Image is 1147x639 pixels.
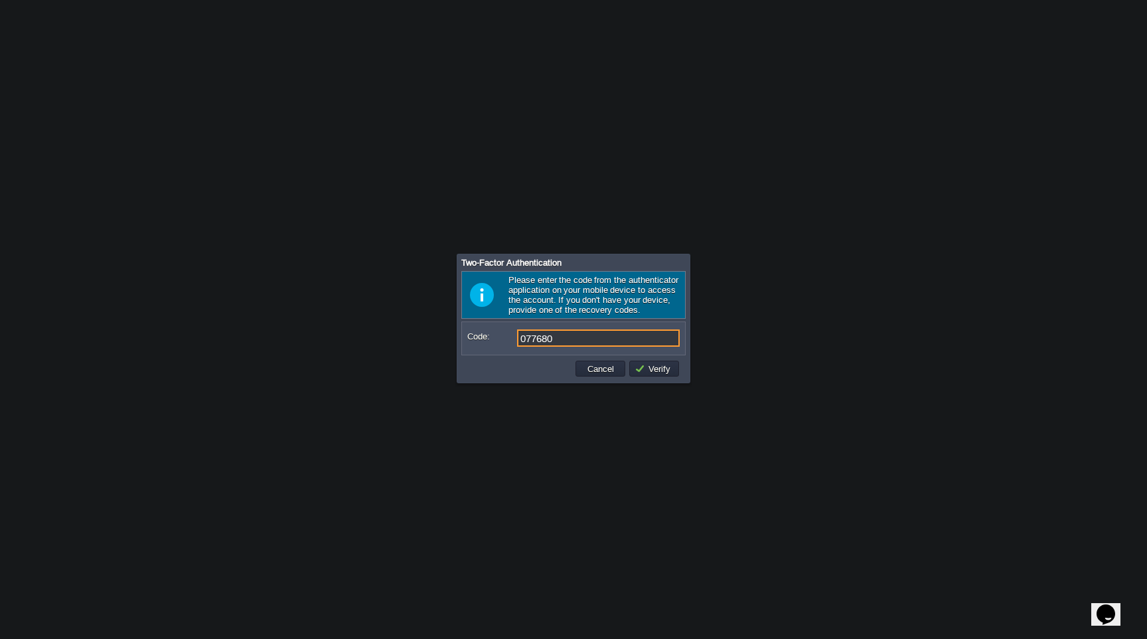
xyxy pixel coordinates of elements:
iframe: chat widget [1091,586,1134,626]
button: Cancel [583,363,618,375]
div: Please enter the code from the authenticator application on your mobile device to access the acco... [461,271,686,319]
span: Two-Factor Authentication [461,258,562,268]
button: Verify [635,363,674,375]
label: Code: [467,329,516,343]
